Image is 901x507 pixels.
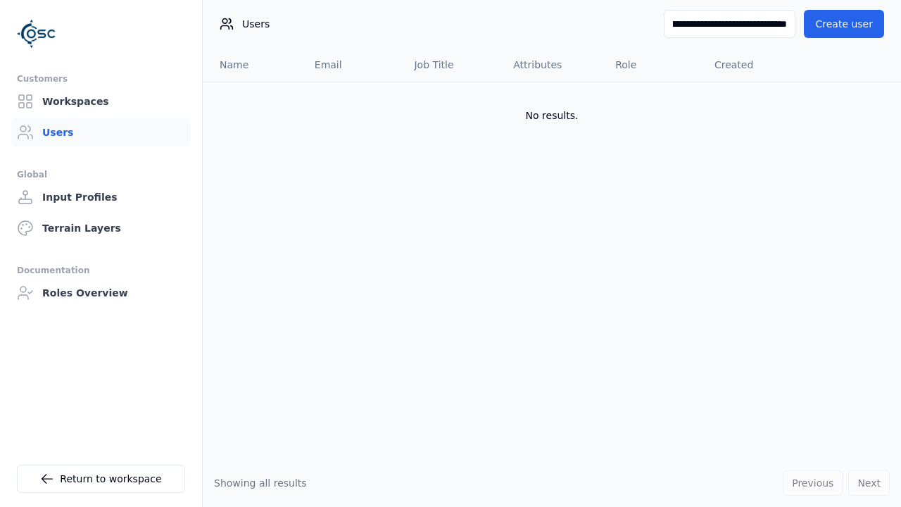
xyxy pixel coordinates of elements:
img: Logo [17,14,56,54]
th: Name [203,48,303,82]
span: Showing all results [214,477,307,489]
a: Return to workspace [17,465,185,493]
a: Workspaces [11,87,191,115]
td: No results. [203,82,901,149]
th: Created [703,48,804,82]
th: Job Title [403,48,502,82]
th: Email [303,48,403,82]
th: Role [604,48,703,82]
div: Customers [17,70,185,87]
a: Users [11,118,191,146]
div: Documentation [17,262,185,279]
th: Attributes [502,48,604,82]
a: Roles Overview [11,279,191,307]
span: Users [242,17,270,31]
div: Global [17,166,185,183]
button: Create user [804,10,884,38]
a: Terrain Layers [11,214,191,242]
a: Input Profiles [11,183,191,211]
